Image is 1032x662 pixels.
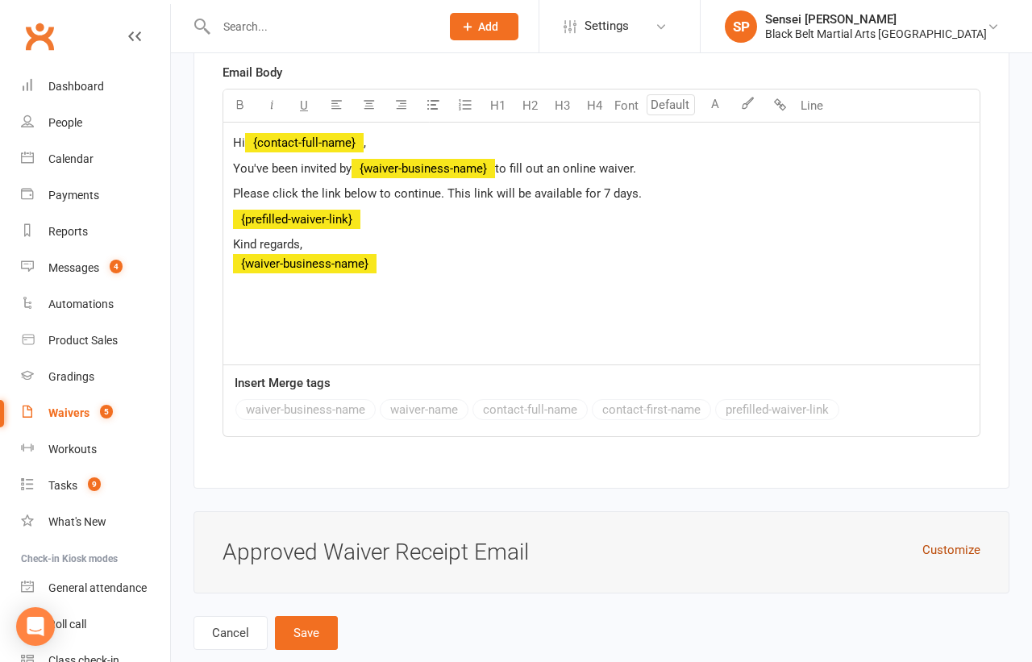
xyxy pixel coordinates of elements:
span: , [364,135,366,150]
a: Clubworx [19,16,60,56]
div: Payments [48,189,99,202]
button: H4 [578,90,610,122]
a: Workouts [21,431,170,468]
a: Payments [21,177,170,214]
span: 4 [110,260,123,273]
a: Messages 4 [21,250,170,286]
a: Calendar [21,141,170,177]
span: Kind regards, [233,237,302,252]
button: Add [450,13,518,40]
div: Dashboard [48,80,104,93]
span: U [300,98,308,113]
input: Search... [211,15,429,38]
button: Font [610,90,643,122]
a: People [21,105,170,141]
button: Customize [922,540,980,560]
a: Cancel [193,616,268,650]
span: Hi [233,135,245,150]
span: to fill out an online waiver. [495,161,636,176]
button: Line [796,90,828,122]
button: H3 [546,90,578,122]
label: Email Body [223,63,282,82]
span: Settings [585,8,629,44]
a: General attendance kiosk mode [21,570,170,606]
a: Automations [21,286,170,323]
div: Calendar [48,152,94,165]
div: General attendance [48,581,147,594]
div: Waivers [48,406,89,419]
div: SP [725,10,757,43]
a: Dashboard [21,69,170,105]
button: A [699,90,731,122]
div: Open Intercom Messenger [16,607,55,646]
div: Roll call [48,618,86,631]
span: Add [478,20,498,33]
label: Insert Merge tags [235,373,331,393]
div: Reports [48,225,88,238]
span: 9 [88,477,101,491]
a: Reports [21,214,170,250]
div: People [48,116,82,129]
a: Gradings [21,359,170,395]
div: Product Sales [48,334,118,347]
a: Product Sales [21,323,170,359]
button: Save [275,616,338,650]
a: Roll call [21,606,170,643]
div: Tasks [48,479,77,492]
a: Tasks 9 [21,468,170,504]
span: Please click the link below to continue. This link will be available for 7 days. [233,186,642,201]
button: U [288,90,320,122]
div: Gradings [48,370,94,383]
a: What's New [21,504,170,540]
span: You've been invited by [233,161,352,176]
button: H1 [481,90,514,122]
div: Automations [48,298,114,310]
div: What's New [48,515,106,528]
h3: Approved Waiver Receipt Email [223,540,980,565]
div: Sensei [PERSON_NAME] [765,12,987,27]
input: Default [647,94,695,115]
button: H2 [514,90,546,122]
div: Workouts [48,443,97,456]
div: Black Belt Martial Arts [GEOGRAPHIC_DATA] [765,27,987,41]
a: Waivers 5 [21,395,170,431]
div: Messages [48,261,99,274]
span: 5 [100,405,113,418]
